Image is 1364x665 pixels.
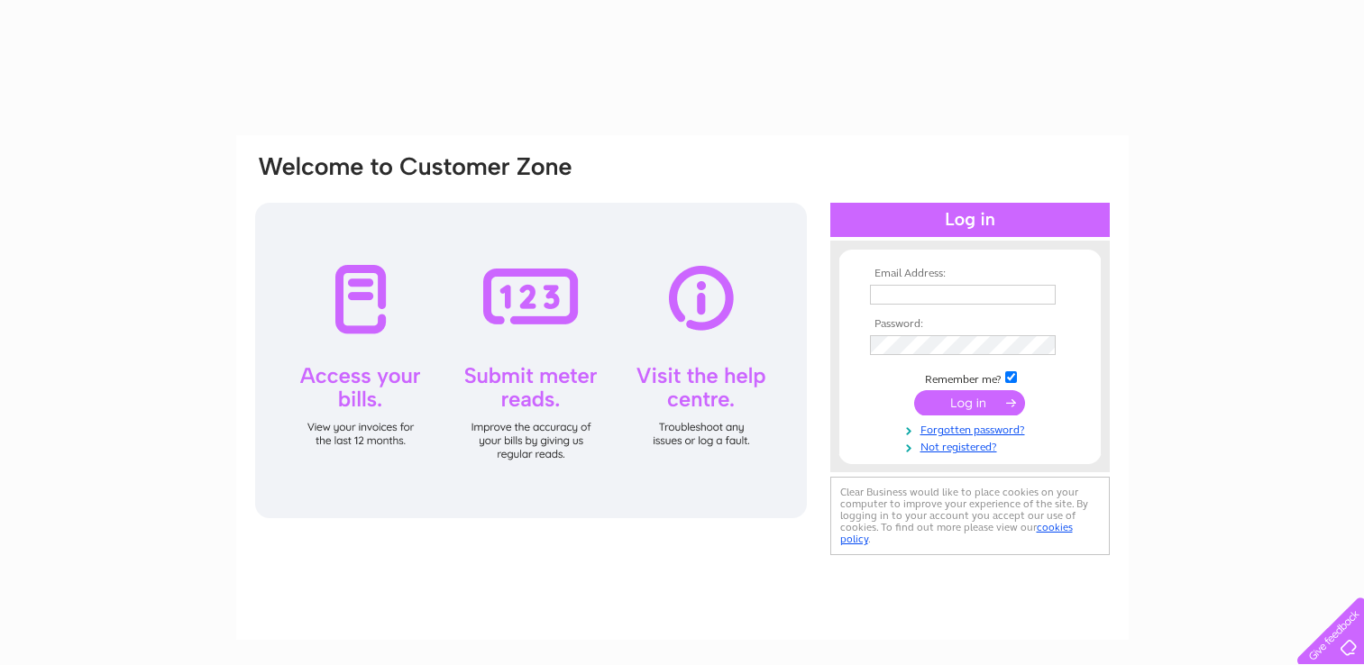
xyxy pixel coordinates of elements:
th: Password: [865,318,1075,331]
a: Forgotten password? [870,420,1075,437]
div: Clear Business would like to place cookies on your computer to improve your experience of the sit... [830,477,1110,555]
td: Remember me? [865,369,1075,387]
th: Email Address: [865,268,1075,280]
a: Not registered? [870,437,1075,454]
input: Submit [914,390,1025,415]
a: cookies policy [840,521,1073,545]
